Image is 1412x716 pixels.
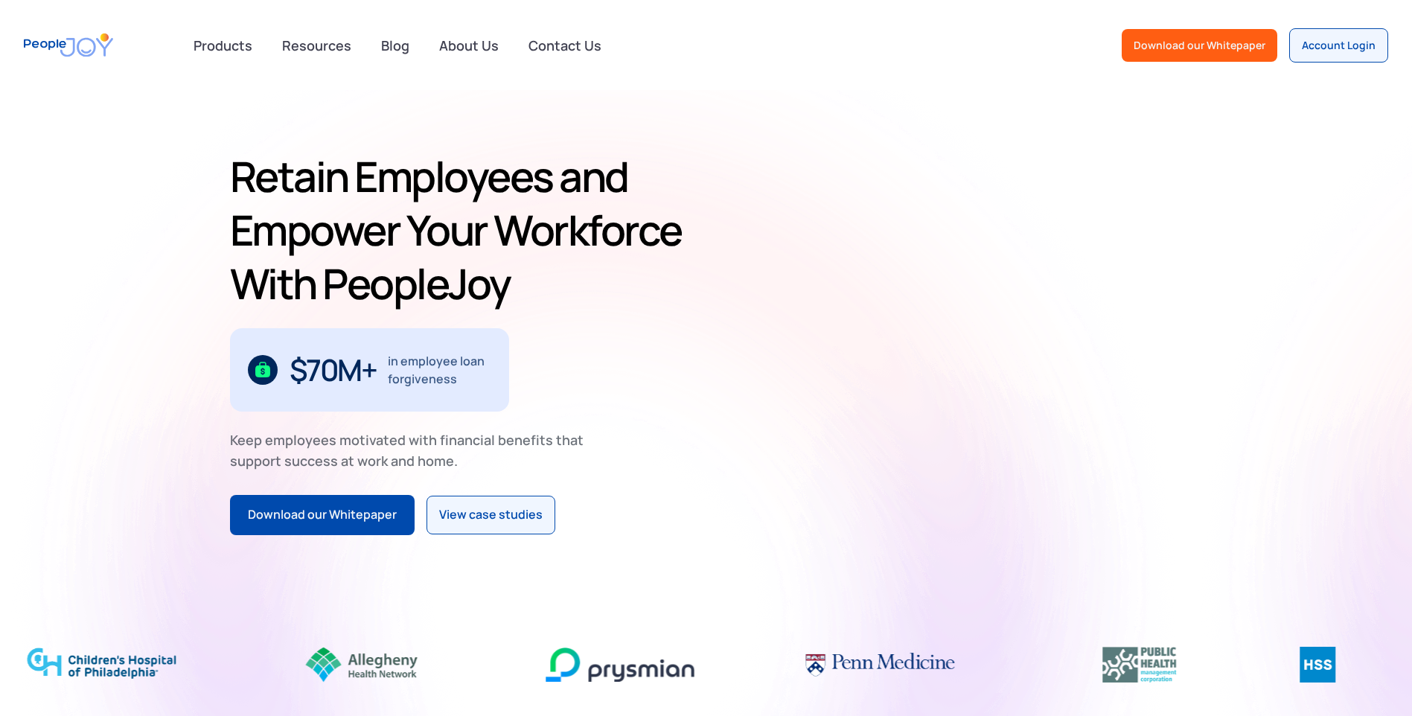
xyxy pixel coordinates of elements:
[372,29,418,62] a: Blog
[1302,38,1376,53] div: Account Login
[230,150,700,310] h1: Retain Employees and Empower Your Workforce With PeopleJoy
[24,24,113,66] a: home
[430,29,508,62] a: About Us
[1289,28,1388,63] a: Account Login
[230,328,509,412] div: 1 / 3
[439,505,543,525] div: View case studies
[185,31,261,60] div: Products
[273,29,360,62] a: Resources
[388,352,491,388] div: in employee loan forgiveness
[230,495,415,535] a: Download our Whitepaper
[290,358,377,382] div: $70M+
[1122,29,1277,62] a: Download our Whitepaper
[230,429,596,471] div: Keep employees motivated with financial benefits that support success at work and home.
[427,496,555,534] a: View case studies
[248,505,397,525] div: Download our Whitepaper
[520,29,610,62] a: Contact Us
[1134,38,1265,53] div: Download our Whitepaper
